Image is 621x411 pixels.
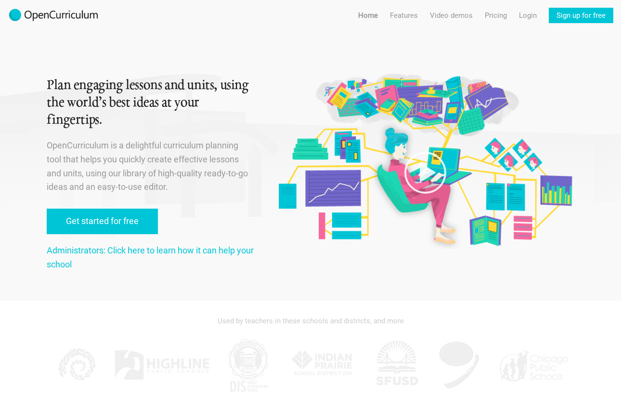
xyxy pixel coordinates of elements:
[390,8,418,23] a: Features
[435,336,483,394] img: AGK.jpg
[47,209,158,234] a: Get started for free
[8,8,99,23] img: 2017-logo-m.png
[224,336,272,394] img: DIS.jpg
[52,336,100,394] img: KPPCS.jpg
[47,77,254,129] h1: Plan engaging lessons and units, using the world’s best ideas at your fingertips.
[47,139,254,194] p: OpenCurriculum is a delightful curriculum planning tool that helps you quickly create effective l...
[114,336,210,394] img: Highline.jpg
[485,8,507,23] a: Pricing
[47,245,254,269] a: Administrators: Click here to learn how it can help your school
[497,336,569,394] img: CPS.jpg
[286,336,359,394] img: IPSD.jpg
[519,8,537,23] a: Login
[430,8,473,23] a: Video demos
[358,8,378,23] a: Home
[373,336,421,394] img: SFUSD.jpg
[47,310,575,331] div: Used by teachers in these schools and districts, and more
[549,8,613,23] a: Sign up for free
